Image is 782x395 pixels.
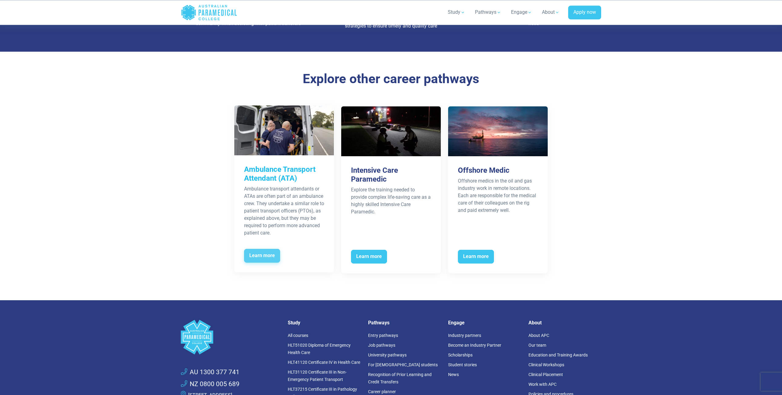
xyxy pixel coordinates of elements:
h3: Explore other career pathways [212,71,570,87]
div: Explore the training needed to provide complex life-saving care as a highly skilled Intensive Car... [351,186,431,216]
a: Entry pathways [368,333,398,338]
a: Student stories [448,362,477,367]
h5: Engage [448,320,521,326]
a: Apply now [568,6,601,20]
div: Ambulance transport attendants or ATAs are often part of an ambulance crew. They undertake a simi... [244,185,324,237]
h5: Study [288,320,361,326]
h3: Offshore Medic [458,166,538,175]
span: Learn more [458,250,494,264]
a: For [DEMOGRAPHIC_DATA] students [368,362,438,367]
h3: Ambulance Transport Attendant (ATA) [244,165,324,183]
a: HLT51020 Diploma of Emergency Health Care [288,343,351,355]
a: About [538,4,563,21]
a: AU 1300 377 741 [181,367,239,377]
a: Become an Industry Partner [448,343,501,348]
img: Intensive Care Paramedic [341,106,441,156]
a: News [448,372,459,377]
a: Industry partners [448,333,481,338]
a: HLT31120 Certificate III in Non-Emergency Patient Transport [288,370,347,382]
span: Learn more [244,249,280,263]
h5: Pathways [368,320,441,326]
a: Offshore Medic Offshore medics in the oil and gas industry work in remote locations. Each are res... [448,106,548,273]
a: Engage [507,4,536,21]
a: Clinical Placement [528,372,563,377]
a: Scholarships [448,353,473,357]
a: Our team [528,343,546,348]
a: Work with APC [528,382,557,387]
h3: Intensive Care Paramedic [351,166,431,184]
img: Offshore Medic [448,106,548,156]
a: Education and Training Awards [528,353,588,357]
a: About APC [528,333,549,338]
a: Space [181,320,280,354]
a: Job pathways [368,343,395,348]
a: Career planner [368,389,396,394]
a: NZ 0800 005 689 [181,379,239,389]
img: Ambulance Transport Attendant (ATA) [234,105,334,155]
a: All courses [288,333,308,338]
span: Learn more [351,250,387,264]
a: Recognition of Prior Learning and Credit Transfers [368,372,432,384]
h5: About [528,320,601,326]
a: Pathways [471,4,505,21]
a: Australian Paramedical College [181,2,237,22]
a: Intensive Care Paramedic Explore the training needed to provide complex life-saving care as a hig... [341,106,441,273]
div: Offshore medics in the oil and gas industry work in remote locations. Each are responsible for th... [458,177,538,214]
a: HLT41120 Certificate IV in Health Care [288,360,360,365]
a: Clinical Workshops [528,362,564,367]
a: Study [444,4,469,21]
a: University pathways [368,353,407,357]
a: Ambulance Transport Attendant (ATA) Ambulance transport attendants or ATAs are often part of an a... [234,105,334,272]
